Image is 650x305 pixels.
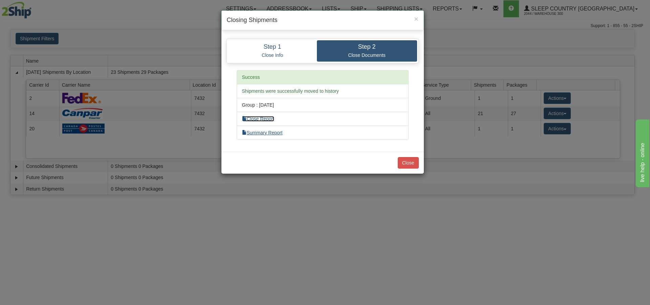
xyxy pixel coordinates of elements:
[398,157,419,169] button: Close
[242,116,275,122] a: Close Report
[414,15,418,22] button: Close
[233,52,312,58] p: Close Info
[322,44,412,50] h4: Step 2
[5,4,63,12] div: live help - online
[634,118,649,187] iframe: chat widget
[237,98,409,112] li: Group : [DATE]
[237,70,409,84] li: Success
[237,84,409,98] li: Shipments were successfully moved to history
[227,16,418,25] h4: Closing Shipments
[242,130,283,135] a: Summary Report
[233,44,312,50] h4: Step 1
[317,40,417,62] a: Step 2 Close Documents
[228,40,317,62] a: Step 1 Close Info
[322,52,412,58] p: Close Documents
[414,15,418,23] span: ×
